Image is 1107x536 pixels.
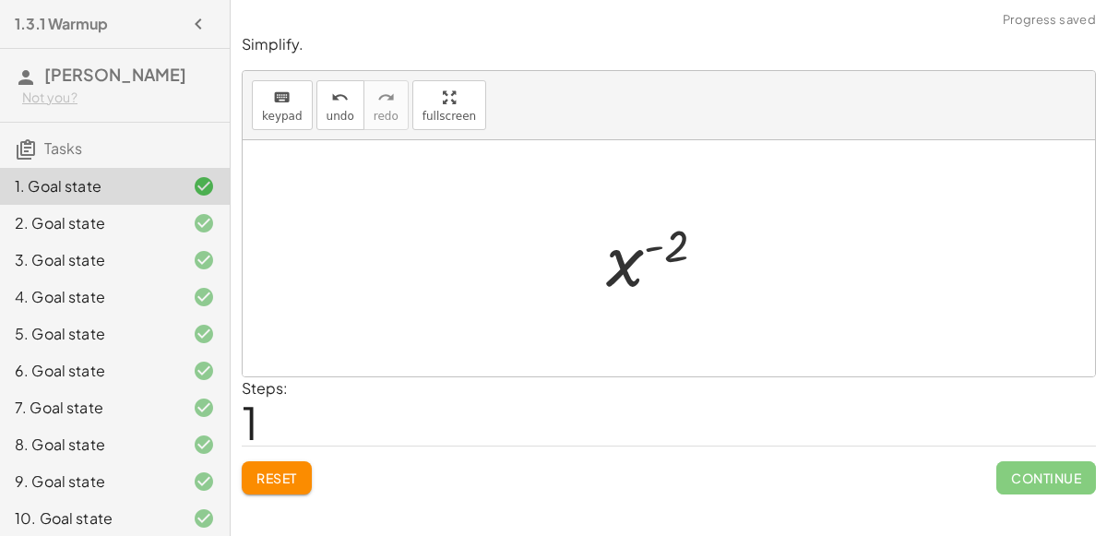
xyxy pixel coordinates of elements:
[15,249,163,271] div: 3. Goal state
[316,80,364,130] button: undoundo
[193,175,215,197] i: Task finished and correct.
[412,80,486,130] button: fullscreen
[193,249,215,271] i: Task finished and correct.
[242,461,312,494] button: Reset
[15,286,163,308] div: 4. Goal state
[15,175,163,197] div: 1. Goal state
[15,397,163,419] div: 7. Goal state
[44,64,186,85] span: [PERSON_NAME]
[256,470,297,486] span: Reset
[193,470,215,493] i: Task finished and correct.
[15,507,163,530] div: 10. Goal state
[193,434,215,456] i: Task finished and correct.
[15,13,108,35] h4: 1.3.1 Warmup
[193,360,215,382] i: Task finished and correct.
[423,110,476,123] span: fullscreen
[331,87,349,109] i: undo
[15,323,163,345] div: 5. Goal state
[15,470,163,493] div: 9. Goal state
[242,394,258,450] span: 1
[193,397,215,419] i: Task finished and correct.
[15,360,163,382] div: 6. Goal state
[252,80,313,130] button: keyboardkeypad
[273,87,291,109] i: keyboard
[193,507,215,530] i: Task finished and correct.
[22,89,215,107] div: Not you?
[15,434,163,456] div: 8. Goal state
[242,378,288,398] label: Steps:
[1003,11,1096,30] span: Progress saved
[363,80,409,130] button: redoredo
[193,212,215,234] i: Task finished and correct.
[327,110,354,123] span: undo
[44,138,82,158] span: Tasks
[374,110,399,123] span: redo
[242,34,1096,55] p: Simplify.
[262,110,303,123] span: keypad
[15,212,163,234] div: 2. Goal state
[377,87,395,109] i: redo
[193,286,215,308] i: Task finished and correct.
[193,323,215,345] i: Task finished and correct.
